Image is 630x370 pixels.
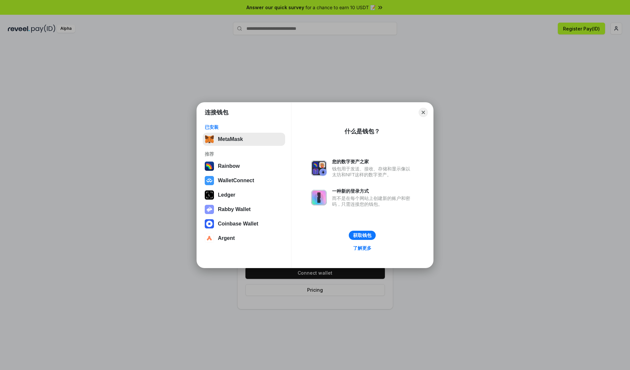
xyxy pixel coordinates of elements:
[311,160,327,176] img: svg+xml,%3Csvg%20xmlns%3D%22http%3A%2F%2Fwww.w3.org%2F2000%2Fsvg%22%20fill%3D%22none%22%20viewBox...
[205,219,214,228] img: svg+xml,%3Csvg%20width%3D%2228%22%20height%3D%2228%22%20viewBox%3D%220%200%2028%2028%22%20fill%3D...
[205,124,283,130] div: 已安装
[349,231,376,240] button: 获取钱包
[203,174,285,187] button: WalletConnect
[345,127,380,135] div: 什么是钱包？
[349,244,375,252] a: 了解更多
[311,190,327,205] img: svg+xml,%3Csvg%20xmlns%3D%22http%3A%2F%2Fwww.w3.org%2F2000%2Fsvg%22%20fill%3D%22none%22%20viewBox...
[332,195,413,207] div: 而不是在每个网站上创建新的账户和密码，只需连接您的钱包。
[205,135,214,144] img: svg+xml,%3Csvg%20fill%3D%22none%22%20height%3D%2233%22%20viewBox%3D%220%200%2035%2033%22%20width%...
[218,221,258,227] div: Coinbase Wallet
[205,108,228,116] h1: 连接钱包
[205,234,214,243] img: svg+xml,%3Csvg%20width%3D%2228%22%20height%3D%2228%22%20viewBox%3D%220%200%2028%2028%22%20fill%3D...
[205,176,214,185] img: svg+xml,%3Csvg%20width%3D%2228%22%20height%3D%2228%22%20viewBox%3D%220%200%2028%2028%22%20fill%3D...
[218,235,235,241] div: Argent
[353,232,371,238] div: 获取钱包
[203,133,285,146] button: MetaMask
[205,151,283,157] div: 推荐
[419,108,428,117] button: Close
[203,203,285,216] button: Rabby Wallet
[203,160,285,173] button: Rainbow
[218,163,240,169] div: Rainbow
[203,188,285,202] button: Ledger
[332,188,413,194] div: 一种新的登录方式
[332,159,413,165] div: 您的数字资产之家
[218,136,243,142] div: MetaMask
[218,192,235,198] div: Ledger
[203,217,285,230] button: Coinbase Wallet
[353,245,371,251] div: 了解更多
[205,190,214,200] img: svg+xml,%3Csvg%20xmlns%3D%22http%3A%2F%2Fwww.w3.org%2F2000%2Fsvg%22%20width%3D%2228%22%20height%3...
[218,178,254,184] div: WalletConnect
[205,205,214,214] img: svg+xml,%3Csvg%20xmlns%3D%22http%3A%2F%2Fwww.w3.org%2F2000%2Fsvg%22%20fill%3D%22none%22%20viewBox...
[218,206,251,212] div: Rabby Wallet
[203,232,285,245] button: Argent
[332,166,413,178] div: 钱包用于发送、接收、存储和显示像以太坊和NFT这样的数字资产。
[205,162,214,171] img: svg+xml,%3Csvg%20width%3D%22120%22%20height%3D%22120%22%20viewBox%3D%220%200%20120%20120%22%20fil...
